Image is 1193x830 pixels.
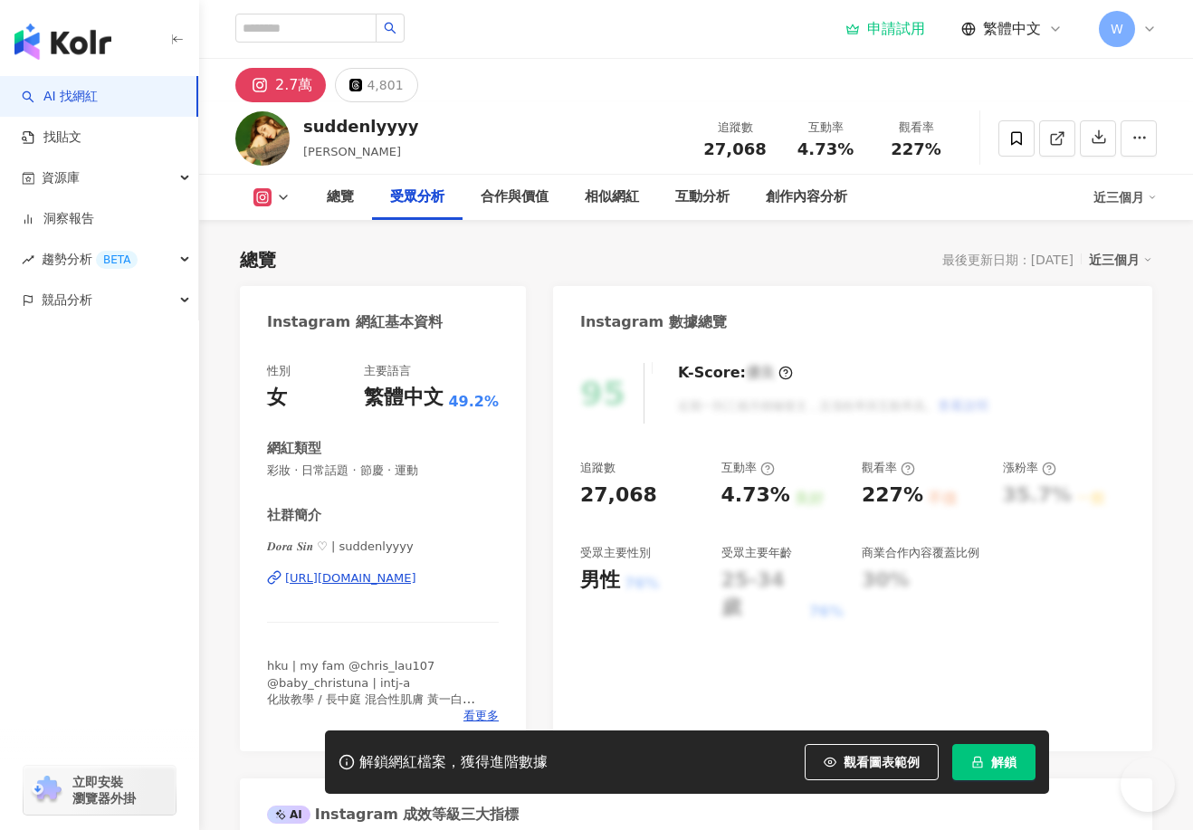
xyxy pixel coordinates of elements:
[703,139,766,158] span: 27,068
[24,766,176,815] a: chrome extension立即安裝 瀏覽器外掛
[235,111,290,166] img: KOL Avatar
[580,567,620,595] div: 男性
[585,186,639,208] div: 相似網紅
[267,805,519,825] div: Instagram 成效等級三大指標
[882,119,950,137] div: 觀看率
[580,460,616,476] div: 追蹤數
[22,253,34,266] span: rise
[952,744,1036,780] button: 解鎖
[267,384,287,412] div: 女
[267,312,443,332] div: Instagram 網紅基本資料
[766,186,847,208] div: 創作內容分析
[335,68,417,102] button: 4,801
[22,129,81,147] a: 找貼文
[891,140,941,158] span: 227%
[42,280,92,320] span: 競品分析
[303,115,418,138] div: suddenlyyyy
[235,68,326,102] button: 2.7萬
[267,659,475,722] span: hku | my fam @chris_lau107 @baby_christuna | intj-a 化妝教學 / 長中庭 混合性肌膚 黃一白 vlog / lifestyle diet ge...
[481,186,549,208] div: 合作與價值
[42,157,80,198] span: 資源庫
[42,239,138,280] span: 趨勢分析
[1093,183,1157,212] div: 近三個月
[275,72,312,98] div: 2.7萬
[845,20,925,38] a: 申請試用
[805,744,939,780] button: 觀看圖表範例
[1003,460,1056,476] div: 漲粉率
[862,460,915,476] div: 觀看率
[390,186,444,208] div: 受眾分析
[72,774,136,806] span: 立即安裝 瀏覽器外掛
[29,776,64,805] img: chrome extension
[721,460,775,476] div: 互動率
[384,22,396,34] span: search
[791,119,860,137] div: 互動率
[267,363,291,379] div: 性別
[991,755,1016,769] span: 解鎖
[267,570,499,587] a: [URL][DOMAIN_NAME]
[1111,19,1123,39] span: W
[675,186,730,208] div: 互動分析
[448,392,499,412] span: 49.2%
[862,482,923,510] div: 227%
[971,756,984,768] span: lock
[463,708,499,724] span: 看更多
[267,439,321,458] div: 網紅類型
[359,753,548,772] div: 解鎖網紅檔案，獲得進階數據
[844,755,920,769] span: 觀看圖表範例
[240,247,276,272] div: 總覽
[267,506,321,525] div: 社群簡介
[701,119,769,137] div: 追蹤數
[364,363,411,379] div: 主要語言
[327,186,354,208] div: 總覽
[267,806,310,824] div: AI
[678,363,793,383] div: K-Score :
[285,570,416,587] div: [URL][DOMAIN_NAME]
[580,312,727,332] div: Instagram 數據總覽
[797,140,854,158] span: 4.73%
[862,545,979,561] div: 商業合作內容覆蓋比例
[22,88,98,106] a: searchAI 找網紅
[367,72,403,98] div: 4,801
[364,384,444,412] div: 繁體中文
[303,145,401,158] span: [PERSON_NAME]
[267,463,499,479] span: 彩妝 · 日常話題 · 節慶 · 運動
[22,210,94,228] a: 洞察報告
[14,24,111,60] img: logo
[1089,248,1152,272] div: 近三個月
[580,482,657,510] div: 27,068
[983,19,1041,39] span: 繁體中文
[721,545,792,561] div: 受眾主要年齡
[267,539,499,555] span: 𝑫𝒐𝒓𝒂 𝑺𝒊𝒏 ♡ | suddenlyyyy
[96,251,138,269] div: BETA
[721,482,790,510] div: 4.73%
[580,545,651,561] div: 受眾主要性別
[942,253,1074,267] div: 最後更新日期：[DATE]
